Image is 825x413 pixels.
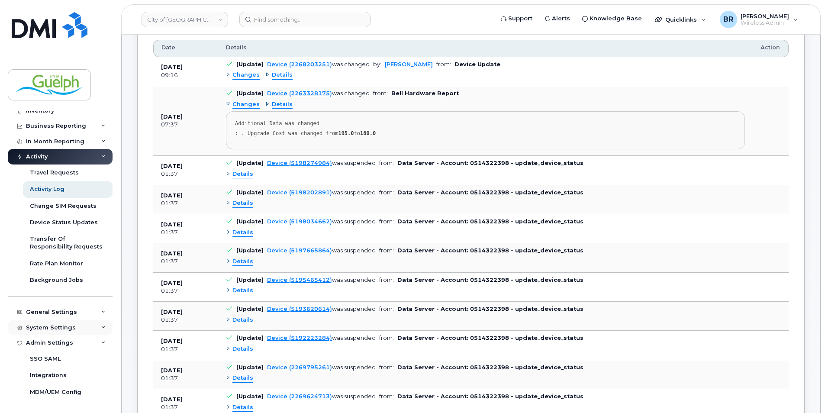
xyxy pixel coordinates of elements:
b: [Update] [236,189,264,196]
span: by: [373,61,381,68]
div: 01:37 [161,345,210,353]
a: Device (2269624713) [267,393,332,400]
b: [DATE] [161,64,183,70]
strong: 195.0 [338,130,354,136]
div: was changed [267,61,370,68]
div: 01:37 [161,170,210,178]
span: from: [373,90,388,97]
b: Data Server - Account: 0514322398 - update_device_status [397,277,583,283]
b: [Update] [236,160,264,166]
b: [DATE] [161,396,183,403]
a: Device (2263328175) [267,90,332,97]
b: Data Server - Account: 0514322398 - update_device_status [397,160,583,166]
span: from: [379,393,394,400]
span: from: [436,61,451,68]
b: [Update] [236,335,264,341]
b: [DATE] [161,338,183,344]
span: from: [379,247,394,254]
span: Details [226,44,247,52]
b: Data Server - Account: 0514322398 - update_device_status [397,189,583,196]
span: Details [232,229,253,237]
b: [Update] [236,90,264,97]
b: [DATE] [161,163,183,169]
span: Support [508,14,532,23]
div: 01:37 [161,316,210,324]
span: BR [723,14,733,25]
b: [DATE] [161,221,183,228]
b: Data Server - Account: 0514322398 - update_device_status [397,247,583,254]
a: Alerts [538,10,576,27]
span: Details [232,199,253,207]
b: [DATE] [161,113,183,120]
b: Data Server - Account: 0514322398 - update_device_status [397,393,583,400]
b: [DATE] [161,367,183,374]
div: 01:37 [161,258,210,265]
b: [Update] [236,306,264,312]
a: Device (5195465412) [267,277,332,283]
a: Device (5197665864) [267,247,332,254]
div: was suspended [267,306,376,312]
a: Device (2268203251) [267,61,332,68]
span: Quicklinks [665,16,697,23]
a: Support [495,10,538,27]
a: Device (5192223284) [267,335,332,341]
input: Find something... [239,12,371,27]
span: from: [379,277,394,283]
b: [DATE] [161,280,183,286]
b: [DATE] [161,192,183,199]
div: was suspended [267,189,376,196]
b: [Update] [236,61,264,68]
div: 07:37 [161,121,210,129]
span: [PERSON_NAME] [741,13,789,19]
div: 09:16 [161,71,210,79]
span: Alerts [552,14,570,23]
span: from: [379,160,394,166]
span: Details [232,258,253,266]
b: Data Server - Account: 0514322398 - update_device_status [397,335,583,341]
div: was suspended [267,218,376,225]
span: Details [232,403,253,412]
span: from: [379,364,394,371]
span: Details [272,100,293,109]
a: City of Guelph [142,12,228,27]
b: [DATE] [161,309,183,315]
span: from: [379,218,394,225]
span: Details [232,316,253,324]
span: from: [379,189,394,196]
div: was suspended [267,364,376,371]
span: from: [379,306,394,312]
div: 01:37 [161,374,210,382]
b: [DATE] [161,250,183,257]
strong: 180.0 [360,130,376,136]
b: [Update] [236,364,264,371]
b: Data Server - Account: 0514322398 - update_device_status [397,306,583,312]
th: Action [753,40,789,57]
span: from: [379,335,394,341]
div: Quicklinks [649,11,712,28]
span: Details [232,287,253,295]
span: Wireless Admin [741,19,789,26]
span: Details [232,374,253,382]
a: Device (5198202891) [267,189,332,196]
b: Bell Hardware Report [391,90,459,97]
div: Brendan Raftis [714,11,804,28]
div: was suspended [267,277,376,283]
span: Changes [232,100,260,109]
a: Device (5198034662) [267,218,332,225]
a: Device (5193620614) [267,306,332,312]
div: was suspended [267,247,376,254]
div: was changed [267,90,370,97]
div: 01:37 [161,200,210,207]
div: 01:37 [161,403,210,411]
span: Knowledge Base [590,14,642,23]
div: was suspended [267,335,376,341]
b: [Update] [236,218,264,225]
b: [Update] [236,247,264,254]
div: : . Upgrade Cost was changed from to [235,130,736,137]
a: [PERSON_NAME] [385,61,433,68]
b: Device Update [454,61,500,68]
b: [Update] [236,277,264,283]
b: [Update] [236,393,264,400]
span: Details [232,170,253,178]
span: Changes [232,71,260,79]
